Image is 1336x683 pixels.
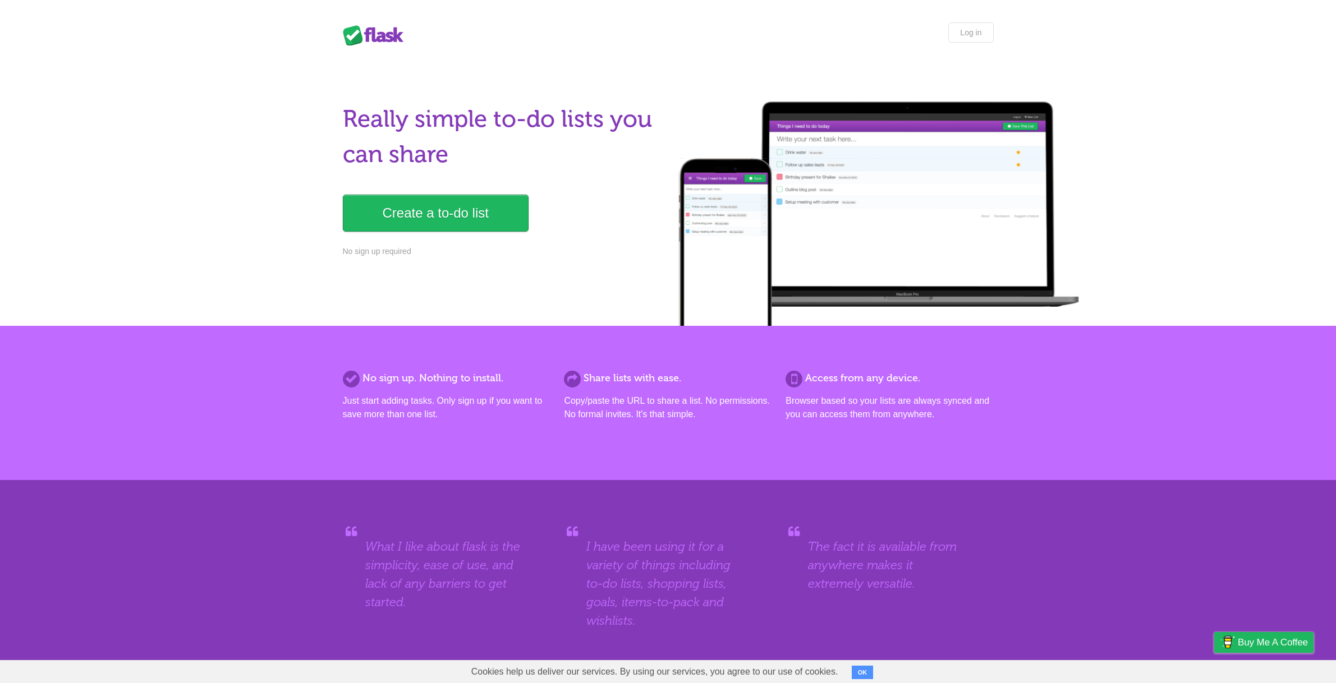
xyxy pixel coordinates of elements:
a: Buy me a coffee [1214,632,1314,653]
h2: Share lists with ease. [564,371,772,386]
p: Copy/paste the URL to share a list. No permissions. No formal invites. It's that simple. [564,394,772,421]
p: Just start adding tasks. Only sign up if you want to save more than one list. [343,394,550,421]
blockquote: The fact it is available from anywhere makes it extremely versatile. [808,537,971,593]
span: Cookies help us deliver our services. By using our services, you agree to our use of cookies. [460,661,850,683]
h2: Access from any device. [786,371,993,386]
p: Browser based so your lists are always synced and you can access them from anywhere. [786,394,993,421]
blockquote: I have been using it for a variety of things including to-do lists, shopping lists, goals, items-... [586,537,749,630]
a: Create a to-do list [343,195,529,232]
h2: No sign up. Nothing to install. [343,371,550,386]
button: OK [852,666,874,679]
a: Log in [948,22,993,43]
img: Buy me a coffee [1220,633,1235,652]
span: Buy me a coffee [1238,633,1308,652]
p: No sign up required [343,246,662,257]
blockquote: What I like about flask is the simplicity, ease of use, and lack of any barriers to get started. [365,537,528,611]
h1: Really simple to-do lists you can share [343,101,662,172]
div: Flask Lists [343,25,410,45]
